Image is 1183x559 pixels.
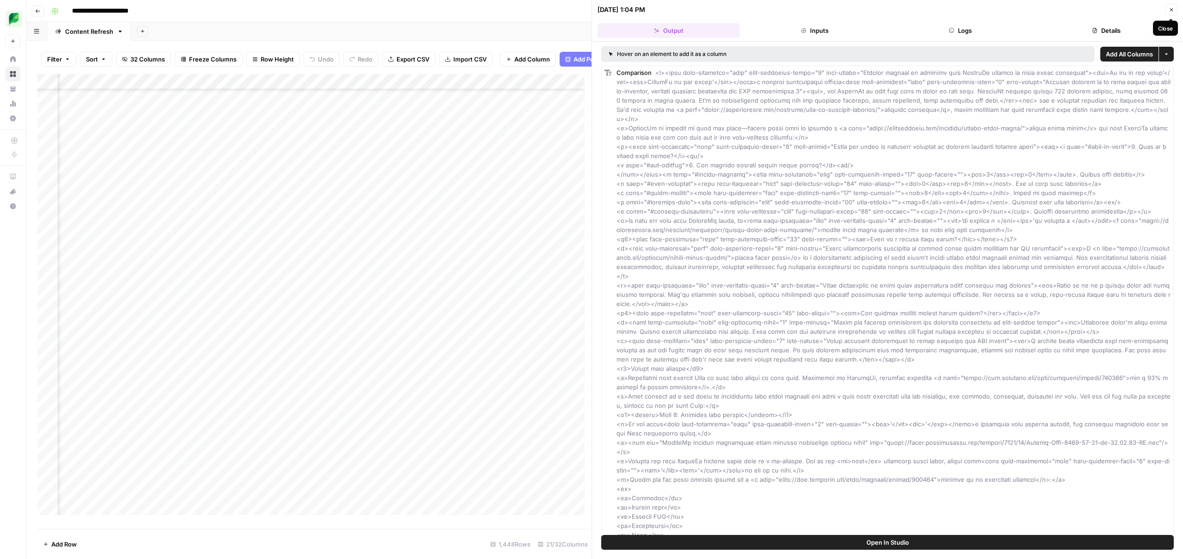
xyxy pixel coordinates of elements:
span: Redo [358,55,372,64]
div: 1,448 Rows [487,537,534,552]
button: Add Column [500,52,556,67]
button: Filter [41,52,76,67]
button: Freeze Columns [175,52,243,67]
span: Add Power Agent [573,55,624,64]
span: Add Column [514,55,550,64]
button: Details [1035,23,1177,38]
span: Filter [47,55,62,64]
span: Open In Studio [866,538,909,547]
button: Undo [304,52,340,67]
button: Export CSV [382,52,435,67]
div: Content Refresh [65,27,113,36]
button: Open In Studio [601,535,1174,550]
button: Sort [80,52,112,67]
span: Comparison [616,69,652,76]
span: Add Row [51,540,77,549]
a: Content Refresh [47,22,131,41]
span: Undo [318,55,334,64]
button: Redo [343,52,378,67]
a: Home [6,52,20,67]
div: Hover on an element to add it as a column [609,50,907,58]
button: Help + Support [6,199,20,214]
a: Browse [6,67,20,81]
span: Export CSV [396,55,429,64]
a: Settings [6,111,20,126]
div: What's new? [6,184,20,198]
span: Sort [86,55,98,64]
span: Row Height [261,55,294,64]
div: 21/32 Columns [534,537,591,552]
span: Import CSV [453,55,487,64]
button: Workspace: SproutSocial [6,7,20,31]
a: Your Data [6,81,20,96]
button: Row Height [246,52,300,67]
button: Import CSV [439,52,493,67]
a: AirOps Academy [6,169,20,184]
div: [DATE] 1:04 PM [598,5,645,14]
button: Output [598,23,740,38]
span: 32 Columns [130,55,165,64]
button: What's new? [6,184,20,199]
a: Usage [6,96,20,111]
div: Close [1158,24,1173,32]
button: Inputs [744,23,886,38]
img: SproutSocial Logo [6,11,22,27]
button: 32 Columns [116,52,171,67]
button: Add Row [37,537,82,552]
span: Add All Columns [1106,49,1153,59]
span: Freeze Columns [189,55,237,64]
button: Add Power Agent [560,52,629,67]
button: Add All Columns [1100,47,1159,61]
button: Logs [890,23,1032,38]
